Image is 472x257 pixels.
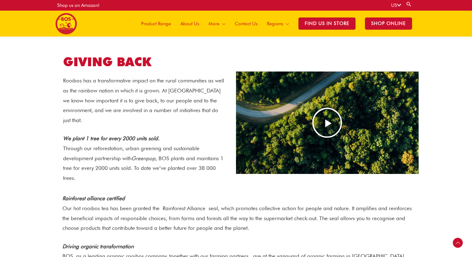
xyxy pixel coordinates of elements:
[176,11,204,37] a: About Us
[204,11,230,37] a: More
[63,76,227,125] p: Rooibos has a transformative impact on the rural communities as well as the rainbow nation in whi...
[131,155,155,161] em: Greenpop
[365,17,412,30] span: SHOP ONLINE
[391,2,401,8] a: US
[312,107,343,138] div: Play Video
[63,54,227,70] h2: GIVING BACK
[136,11,176,37] a: Product Range
[406,1,412,7] a: Search button
[62,194,413,233] p: Our hot rooibos tea has been granted the Rainforest Alliance seal, which promotes collective acti...
[180,14,199,33] span: About Us
[262,11,294,37] a: Regions
[298,17,356,30] span: Find Us in Store
[63,134,227,183] p: Through our reforestation, urban greening and sustainable development partnership with , BOS plan...
[209,14,219,33] span: More
[132,11,417,37] nav: Site Navigation
[62,243,134,250] strong: Driving organic transformation
[230,11,262,37] a: Contact Us
[267,14,283,33] span: Regions
[235,14,258,33] span: Contact Us
[360,11,417,37] a: SHOP ONLINE
[294,11,360,37] a: Find Us in Store
[141,14,171,33] span: Product Range
[63,135,160,141] em: We plant 1 tree for every 2000 units sold.
[56,13,77,34] img: BOS United States
[62,195,125,201] strong: Rainforest alliance certified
